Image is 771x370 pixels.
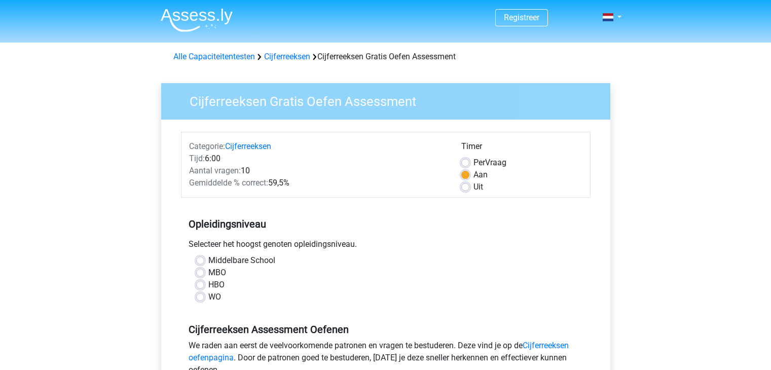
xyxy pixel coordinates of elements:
div: Timer [461,140,582,157]
span: Aantal vragen: [189,166,241,175]
label: Vraag [473,157,506,169]
h5: Opleidingsniveau [189,214,583,234]
a: Registreer [504,13,539,22]
div: 59,5% [181,177,454,189]
label: Aan [473,169,488,181]
div: Selecteer het hoogst genoten opleidingsniveau. [181,238,591,254]
a: Alle Capaciteitentesten [173,52,255,61]
div: 6:00 [181,153,454,165]
img: Assessly [161,8,233,32]
label: MBO [208,267,226,279]
label: HBO [208,279,225,291]
span: Tijd: [189,154,205,163]
label: WO [208,291,221,303]
span: Per [473,158,485,167]
h3: Cijferreeksen Gratis Oefen Assessment [177,90,603,109]
span: Gemiddelde % correct: [189,178,268,188]
a: Cijferreeksen [264,52,310,61]
div: 10 [181,165,454,177]
label: Uit [473,181,483,193]
a: Cijferreeksen [225,141,271,151]
h5: Cijferreeksen Assessment Oefenen [189,323,583,336]
div: Cijferreeksen Gratis Oefen Assessment [169,51,602,63]
span: Categorie: [189,141,225,151]
label: Middelbare School [208,254,275,267]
